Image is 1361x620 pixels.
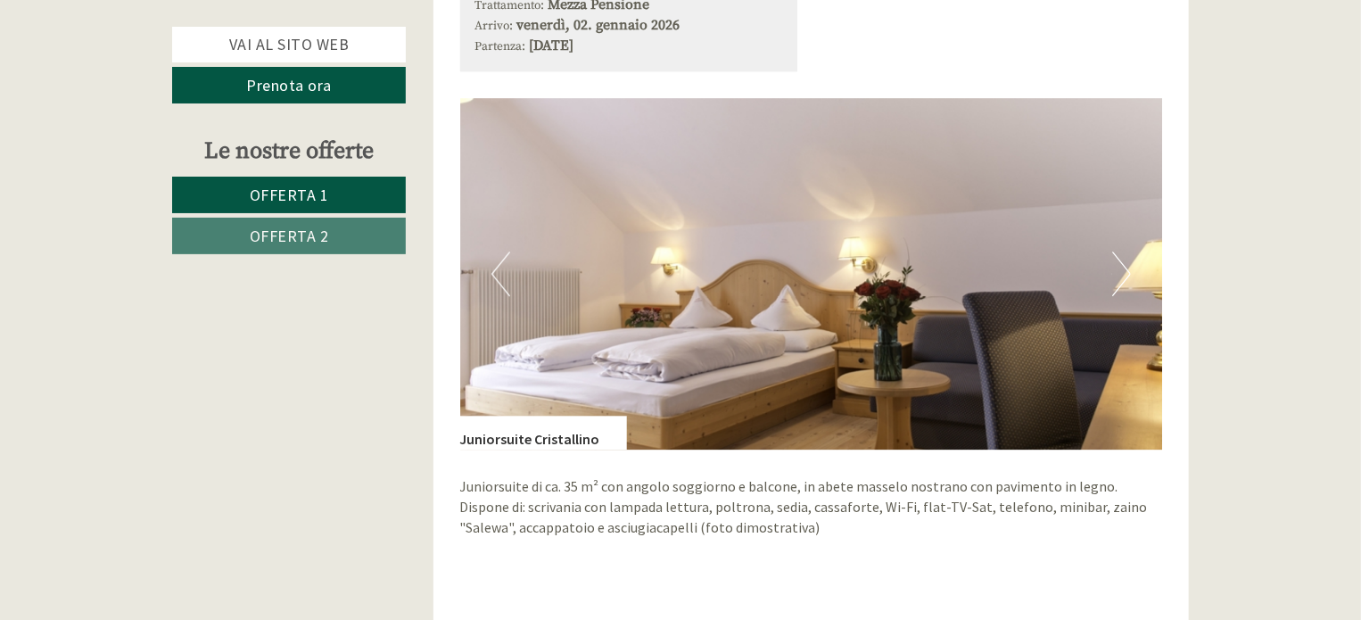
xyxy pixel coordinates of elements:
[250,185,329,205] span: Offerta 1
[460,476,1163,538] p: Juniorsuite di ca. 35 m² con angolo soggiorno e balcone, in abete masselo nostrano con pavimento ...
[460,98,1163,450] img: image
[172,67,406,103] a: Prenota ora
[475,39,526,54] small: Partenza:
[475,19,514,34] small: Arrivo:
[517,16,680,34] b: venerdì, 02. gennaio 2026
[1112,252,1131,296] button: Next
[250,226,329,246] span: Offerta 2
[172,27,406,62] a: Vai al sito web
[172,135,406,168] div: Le nostre offerte
[491,252,510,296] button: Previous
[460,416,627,450] div: Juniorsuite Cristallino
[530,37,574,54] b: [DATE]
